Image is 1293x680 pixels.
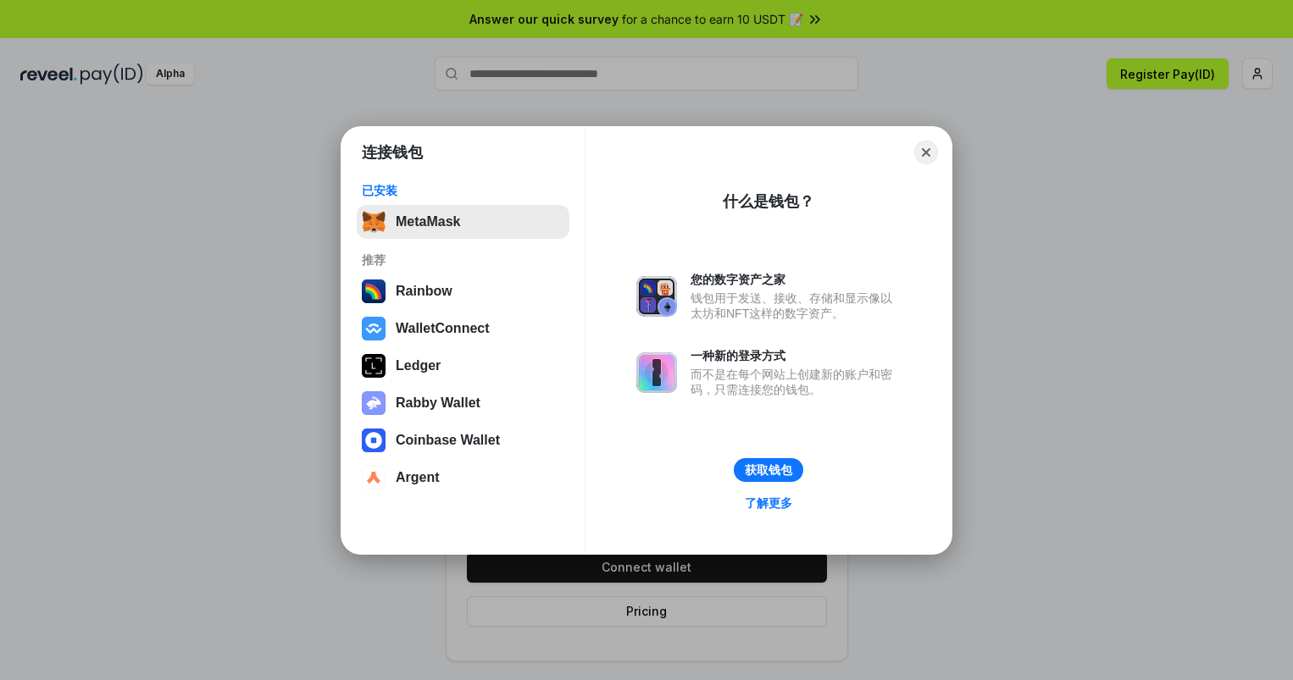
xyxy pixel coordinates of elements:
div: 而不是在每个网站上创建新的账户和密码，只需连接您的钱包。 [691,367,901,397]
button: Coinbase Wallet [357,423,569,457]
img: svg+xml,%3Csvg%20xmlns%3D%22http%3A%2F%2Fwww.w3.org%2F2000%2Fsvg%22%20fill%3D%22none%22%20viewBox... [636,276,677,317]
div: Argent [396,470,440,485]
div: Rabby Wallet [396,395,480,411]
img: svg+xml,%3Csvg%20xmlns%3D%22http%3A%2F%2Fwww.w3.org%2F2000%2Fsvg%22%20width%3D%2228%22%20height%3... [362,354,386,378]
img: svg+xml,%3Csvg%20xmlns%3D%22http%3A%2F%2Fwww.w3.org%2F2000%2Fsvg%22%20fill%3D%22none%22%20viewBox... [362,391,386,415]
div: 您的数字资产之家 [691,272,901,287]
div: 推荐 [362,252,564,268]
div: Rainbow [396,284,452,299]
button: WalletConnect [357,312,569,346]
div: Coinbase Wallet [396,433,500,448]
img: svg+xml,%3Csvg%20width%3D%2228%22%20height%3D%2228%22%20viewBox%3D%220%200%2028%2028%22%20fill%3D... [362,466,386,489]
a: 了解更多 [735,492,802,514]
img: svg+xml,%3Csvg%20xmlns%3D%22http%3A%2F%2Fwww.w3.org%2F2000%2Fsvg%22%20fill%3D%22none%22%20viewBox... [636,352,677,393]
div: 钱包用于发送、接收、存储和显示像以太坊和NFT这样的数字资产。 [691,290,901,321]
div: 一种新的登录方式 [691,348,901,363]
div: WalletConnect [396,321,490,336]
img: svg+xml,%3Csvg%20fill%3D%22none%22%20height%3D%2233%22%20viewBox%3D%220%200%2035%2033%22%20width%... [362,210,386,234]
button: 获取钱包 [734,458,803,482]
button: MetaMask [357,205,569,239]
div: 已安装 [362,183,564,198]
div: Ledger [396,358,441,373]
img: svg+xml,%3Csvg%20width%3D%22120%22%20height%3D%22120%22%20viewBox%3D%220%200%20120%20120%22%20fil... [362,279,386,303]
button: Rainbow [357,274,569,308]
img: svg+xml,%3Csvg%20width%3D%2228%22%20height%3D%2228%22%20viewBox%3D%220%200%2028%2028%22%20fill%3D... [362,317,386,340]
div: 了解更多 [745,495,792,511]
button: Close [914,141,938,164]
button: Rabby Wallet [357,386,569,420]
div: 什么是钱包？ [723,191,814,212]
div: 获取钱包 [745,462,792,478]
button: Ledger [357,349,569,383]
img: svg+xml,%3Csvg%20width%3D%2228%22%20height%3D%2228%22%20viewBox%3D%220%200%2028%2028%22%20fill%3D... [362,428,386,452]
h1: 连接钱包 [362,142,423,163]
div: MetaMask [396,214,460,229]
button: Argent [357,461,569,495]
